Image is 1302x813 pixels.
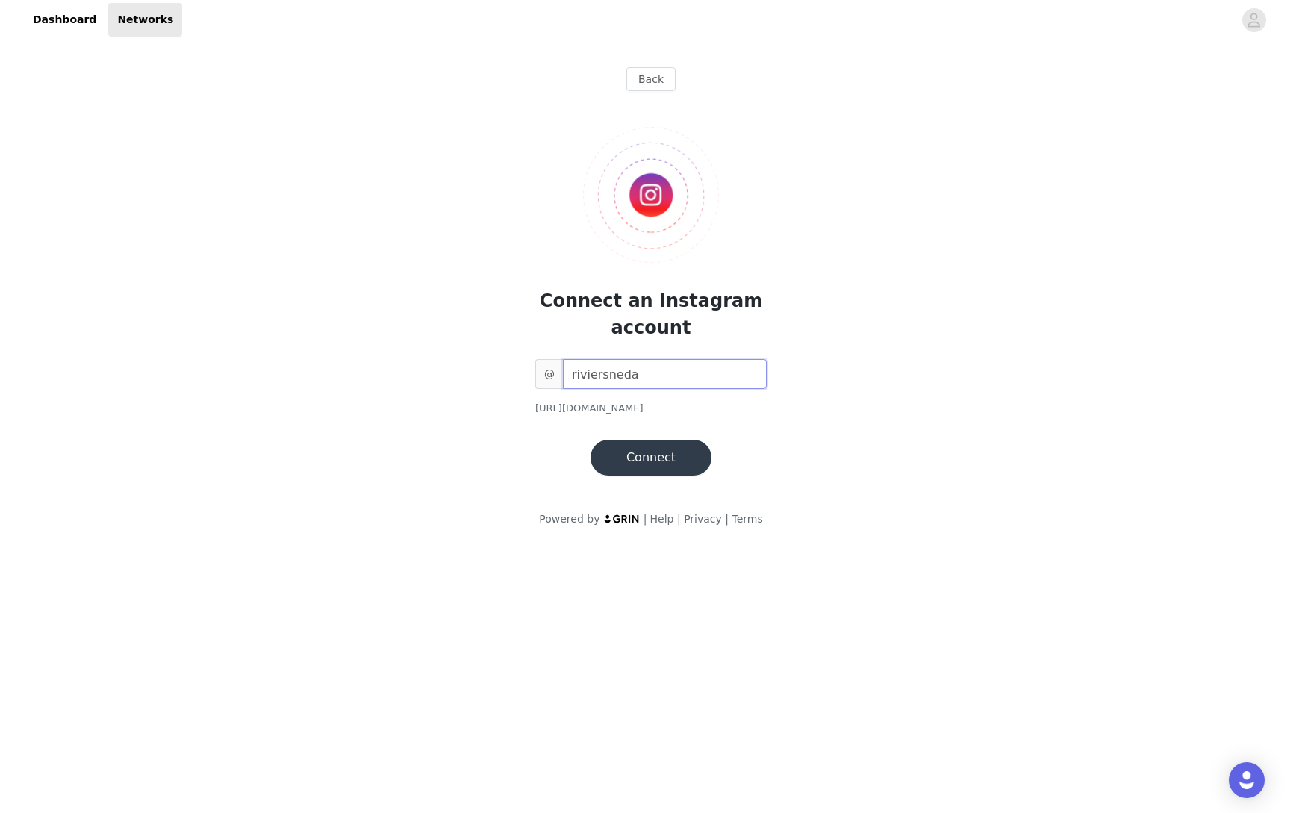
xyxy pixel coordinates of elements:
[540,290,762,338] span: Connect an Instagram account
[1247,8,1261,32] div: avatar
[644,513,647,525] span: |
[24,3,105,37] a: Dashboard
[108,3,182,37] a: Networks
[591,440,711,476] button: Connect
[1229,762,1265,798] div: Open Intercom Messenger
[535,359,563,389] span: @
[650,513,674,525] a: Help
[603,514,641,523] img: logo
[732,513,762,525] a: Terms
[626,67,676,91] button: Back
[684,513,722,525] a: Privacy
[535,401,767,416] div: [URL][DOMAIN_NAME]
[563,359,767,389] input: Enter your Instagram username
[539,513,599,525] span: Powered by
[725,513,729,525] span: |
[583,127,720,264] img: Logo
[677,513,681,525] span: |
